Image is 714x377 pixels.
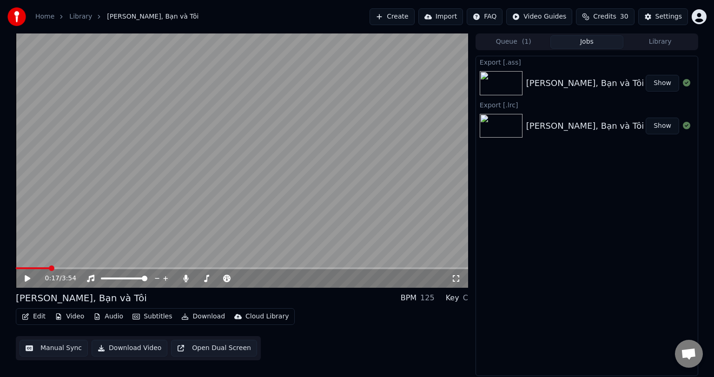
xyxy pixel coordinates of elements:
a: Open chat [675,340,703,368]
img: youka [7,7,26,26]
div: Export [.lrc] [476,99,698,110]
div: 125 [420,292,435,304]
button: FAQ [467,8,502,25]
div: [PERSON_NAME], Bạn và Tôi [16,291,147,304]
button: Video [51,310,88,323]
div: C [463,292,468,304]
div: [PERSON_NAME], Bạn và Tôi [526,119,644,132]
a: Home [35,12,54,21]
button: Audio [90,310,127,323]
span: 0:17 [45,274,59,283]
button: Queue [477,35,550,49]
div: BPM [401,292,416,304]
div: Cloud Library [245,312,289,321]
span: Credits [593,12,616,21]
button: Edit [18,310,49,323]
div: / [45,274,67,283]
span: 30 [620,12,628,21]
button: Download Video [92,340,167,357]
button: Credits30 [576,8,634,25]
button: Download [178,310,229,323]
span: 3:54 [62,274,76,283]
nav: breadcrumb [35,12,199,21]
span: ( 1 ) [522,37,531,46]
button: Show [646,118,679,134]
button: Create [370,8,415,25]
button: Open Dual Screen [171,340,257,357]
button: Import [418,8,463,25]
div: Export [.ass] [476,56,698,67]
button: Settings [638,8,688,25]
div: [PERSON_NAME], Bạn và Tôi [526,77,644,90]
button: Library [623,35,697,49]
button: Subtitles [129,310,176,323]
button: Manual Sync [20,340,88,357]
div: Settings [655,12,682,21]
button: Show [646,75,679,92]
div: Key [446,292,459,304]
button: Video Guides [506,8,572,25]
button: Jobs [550,35,624,49]
span: [PERSON_NAME], Bạn và Tôi [107,12,198,21]
a: Library [69,12,92,21]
